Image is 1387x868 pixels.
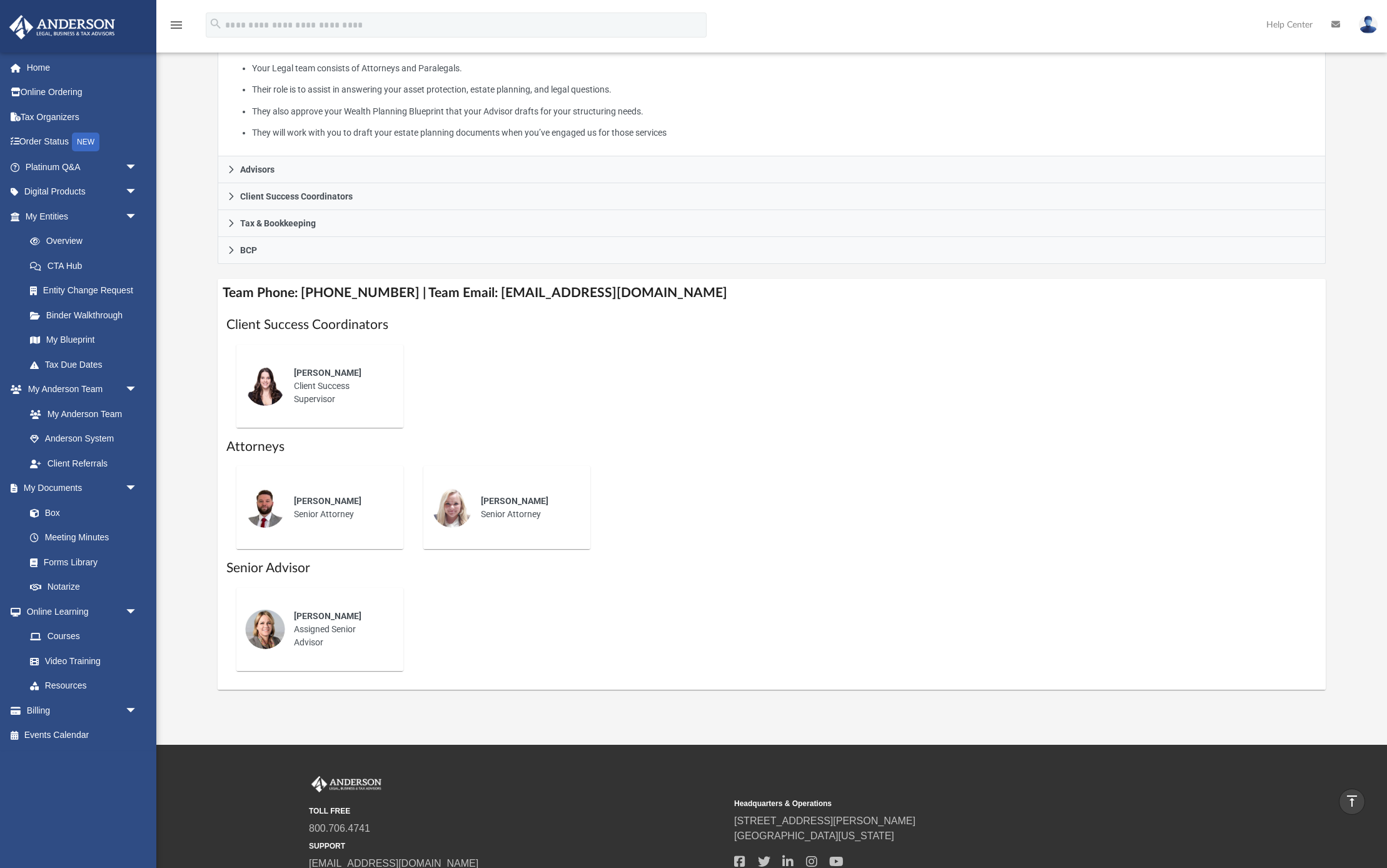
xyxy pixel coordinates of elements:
a: Billingarrow_drop_down [9,698,156,723]
a: Entity Change Request [18,278,156,303]
a: Online Ordering [9,80,156,105]
div: Attorneys & Paralegals [218,30,1325,157]
img: thumbnail [245,488,285,528]
a: Tax Due Dates [18,352,156,377]
a: Meeting Minutes [18,525,150,550]
a: Notarize [18,575,150,600]
i: search [209,17,223,31]
img: Anderson Advisors Platinum Portal [6,15,119,39]
span: [PERSON_NAME] [481,496,548,506]
img: Anderson Advisors Platinum Portal [309,776,384,792]
div: Assigned Senior Advisor [285,601,395,658]
i: menu [169,18,184,33]
span: arrow_drop_down [125,154,150,180]
li: Their role is to assist in answering your asset protection, estate planning, and legal questions. [252,82,1316,98]
a: Home [9,55,156,80]
small: Headquarters & Operations [734,798,1151,809]
a: vertical_align_top [1339,789,1365,815]
a: Online Learningarrow_drop_down [9,599,150,624]
img: thumbnail [432,488,472,528]
a: My Blueprint [18,328,150,353]
div: Senior Attorney [285,486,395,530]
span: BCP [240,246,257,255]
img: thumbnail [245,609,285,649]
a: Tax & Bookkeeping [218,210,1325,237]
a: Client Success Coordinators [218,183,1325,210]
div: Client Success Supervisor [285,358,395,415]
a: My Documentsarrow_drop_down [9,476,150,501]
a: menu [169,24,184,33]
a: BCP [218,237,1325,264]
span: Advisors [240,165,275,174]
span: arrow_drop_down [125,204,150,230]
a: [STREET_ADDRESS][PERSON_NAME] [734,815,915,826]
li: Your Legal team consists of Attorneys and Paralegals. [252,61,1316,76]
small: SUPPORT [309,840,725,852]
a: Platinum Q&Aarrow_drop_down [9,154,156,179]
small: TOLL FREE [309,805,725,817]
a: Events Calendar [9,723,156,748]
h4: Team Phone: [PHONE_NUMBER] | Team Email: [EMAIL_ADDRESS][DOMAIN_NAME] [218,279,1325,307]
a: Digital Productsarrow_drop_down [9,179,156,204]
span: arrow_drop_down [125,599,150,625]
span: [PERSON_NAME] [294,611,361,621]
li: They will work with you to draft your estate planning documents when you’ve engaged us for those ... [252,125,1316,141]
a: Client Referrals [18,451,150,476]
a: My Anderson Teamarrow_drop_down [9,377,150,402]
span: [PERSON_NAME] [294,368,361,378]
h1: Senior Advisor [226,559,1316,577]
a: Box [18,500,144,525]
a: My Entitiesarrow_drop_down [9,204,156,229]
a: My Anderson Team [18,401,144,426]
img: thumbnail [245,366,285,406]
span: arrow_drop_down [125,476,150,502]
i: vertical_align_top [1344,794,1359,809]
a: Tax Organizers [9,104,156,129]
span: [PERSON_NAME] [294,496,361,506]
a: Anderson System [18,426,150,452]
p: What My Attorneys & Paralegals Do: [227,39,1316,141]
a: Video Training [18,648,144,674]
div: Senior Attorney [472,486,582,530]
h1: Client Success Coordinators [226,316,1316,334]
a: Resources [18,674,150,699]
a: Binder Walkthrough [18,303,156,328]
a: Overview [18,229,156,254]
h1: Attorneys [226,438,1316,456]
span: Tax & Bookkeeping [240,219,316,228]
a: [GEOGRAPHIC_DATA][US_STATE] [734,830,894,841]
li: They also approve your Wealth Planning Blueprint that your Advisor drafts for your structuring ne... [252,104,1316,119]
span: arrow_drop_down [125,179,150,205]
a: 800.706.4741 [309,823,370,834]
div: NEW [72,133,99,151]
img: User Pic [1359,16,1378,34]
a: Order StatusNEW [9,129,156,155]
a: CTA Hub [18,253,156,278]
a: Advisors [218,156,1325,183]
a: Courses [18,624,150,649]
span: arrow_drop_down [125,377,150,403]
a: Forms Library [18,550,144,575]
span: Client Success Coordinators [240,192,353,201]
span: arrow_drop_down [125,698,150,724]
